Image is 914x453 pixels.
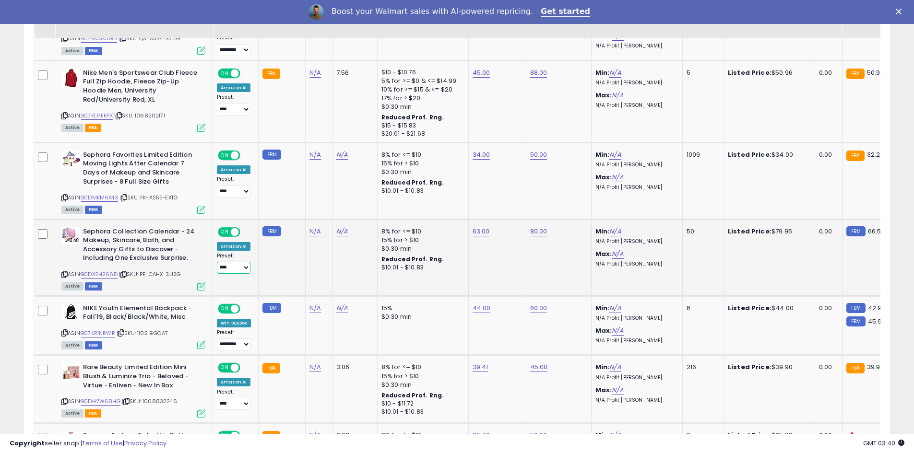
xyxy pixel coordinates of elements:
[219,228,231,236] span: ON
[819,69,835,77] div: 0.00
[381,264,461,272] div: $10.01 - $10.83
[381,159,461,168] div: 15% for > $10
[595,102,675,109] p: N/A Profit [PERSON_NAME]
[846,316,865,326] small: FBM
[217,94,251,116] div: Preset:
[381,122,461,130] div: $15 - $15.83
[595,80,675,86] p: N/A Profit [PERSON_NAME]
[124,439,166,448] a: Privacy Policy
[381,130,461,138] div: $20.01 - $21.68
[309,303,321,313] a: N/A
[819,363,835,372] div: 0.00
[381,244,461,253] div: $0.30 min
[896,9,905,14] div: Close
[846,226,865,236] small: FBM
[219,364,231,372] span: ON
[819,304,835,313] div: 0.00
[687,363,716,372] div: 216
[61,69,205,131] div: ASIN:
[122,397,177,405] span: | SKU: 1068832246
[381,113,444,121] b: Reduced Prof. Rng.
[61,9,205,54] div: ASIN:
[612,249,623,259] a: N/A
[595,261,675,267] p: N/A Profit [PERSON_NAME]
[609,362,621,372] a: N/A
[381,77,461,85] div: 5% for >= $0 & <= $14.99
[61,363,81,382] img: 41Guay0giSL._SL40_.jpg
[336,363,370,372] div: 3.06
[332,7,533,16] div: Boost your Walmart sales with AI-powered repricing.
[217,253,251,274] div: Preset:
[217,242,250,251] div: Amazon AI
[219,69,231,77] span: ON
[530,68,547,78] a: 88.00
[473,227,490,236] a: 63.00
[239,304,254,313] span: OFF
[612,326,623,336] a: N/A
[381,168,461,176] div: $0.30 min
[85,341,102,349] span: FBM
[595,227,610,236] b: Min:
[217,319,251,327] div: Win BuyBox
[262,303,281,313] small: FBM
[867,150,884,159] span: 32.23
[612,385,623,395] a: N/A
[381,363,461,372] div: 8% for <= $10
[61,151,81,168] img: 41lCdAKPKyL._SL40_.jpg
[846,303,865,313] small: FBM
[609,150,621,160] a: N/A
[381,103,461,111] div: $0.30 min
[612,91,623,100] a: N/A
[239,69,254,77] span: OFF
[81,270,118,279] a: B0DX2H266D
[61,282,83,290] span: All listings currently available for purchase on Amazon
[687,227,716,236] div: 50
[119,194,178,201] span: | SKU: FK-AS5E-EXTG
[595,249,612,258] b: Max:
[381,381,461,389] div: $0.30 min
[473,362,488,372] a: 39.41
[595,385,612,395] b: Max:
[609,68,621,78] a: N/A
[728,363,807,372] div: $39.90
[262,69,280,79] small: FBA
[868,303,886,313] span: 42.98
[381,372,461,381] div: 15% for > $10
[381,69,461,77] div: $10 - $10.76
[530,150,547,160] a: 50.00
[381,85,461,94] div: 10% for >= $15 & <= $20
[61,206,83,214] span: All listings currently available for purchase on Amazon
[609,227,621,236] a: N/A
[819,151,835,159] div: 0.00
[381,178,444,186] b: Reduced Prof. Rng.
[336,150,348,160] a: N/A
[595,374,675,381] p: N/A Profit [PERSON_NAME]
[595,238,675,245] p: N/A Profit [PERSON_NAME]
[541,7,590,17] a: Get started
[61,124,83,132] span: All listings currently available for purchase on Amazon
[61,363,205,416] div: ASIN:
[10,439,166,448] div: seller snap | |
[868,317,886,326] span: 45.99
[381,391,444,399] b: Reduced Prof. Rng.
[728,68,772,77] b: Listed Price:
[61,304,81,319] img: 314sbg-alIL._SL40_.jpg
[595,173,612,182] b: Max:
[309,68,321,78] a: N/A
[262,226,281,236] small: FBM
[61,304,205,348] div: ASIN:
[728,227,807,236] div: $79.95
[217,329,251,351] div: Preset:
[83,363,200,392] b: Rare Beauty Limited Edition Mini Blush & Luminize Trio - Beloved - Virtue - Enliven - New In Box
[728,303,772,313] b: Listed Price:
[687,304,716,313] div: 6
[239,364,254,372] span: OFF
[85,47,102,55] span: FBM
[81,329,115,337] a: B07KR1NRWR
[846,69,864,79] small: FBA
[81,35,117,43] a: B07KM3K3W4
[336,303,348,313] a: N/A
[595,337,675,344] p: N/A Profit [PERSON_NAME]
[473,303,491,313] a: 44.00
[381,151,461,159] div: 8% for <= $10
